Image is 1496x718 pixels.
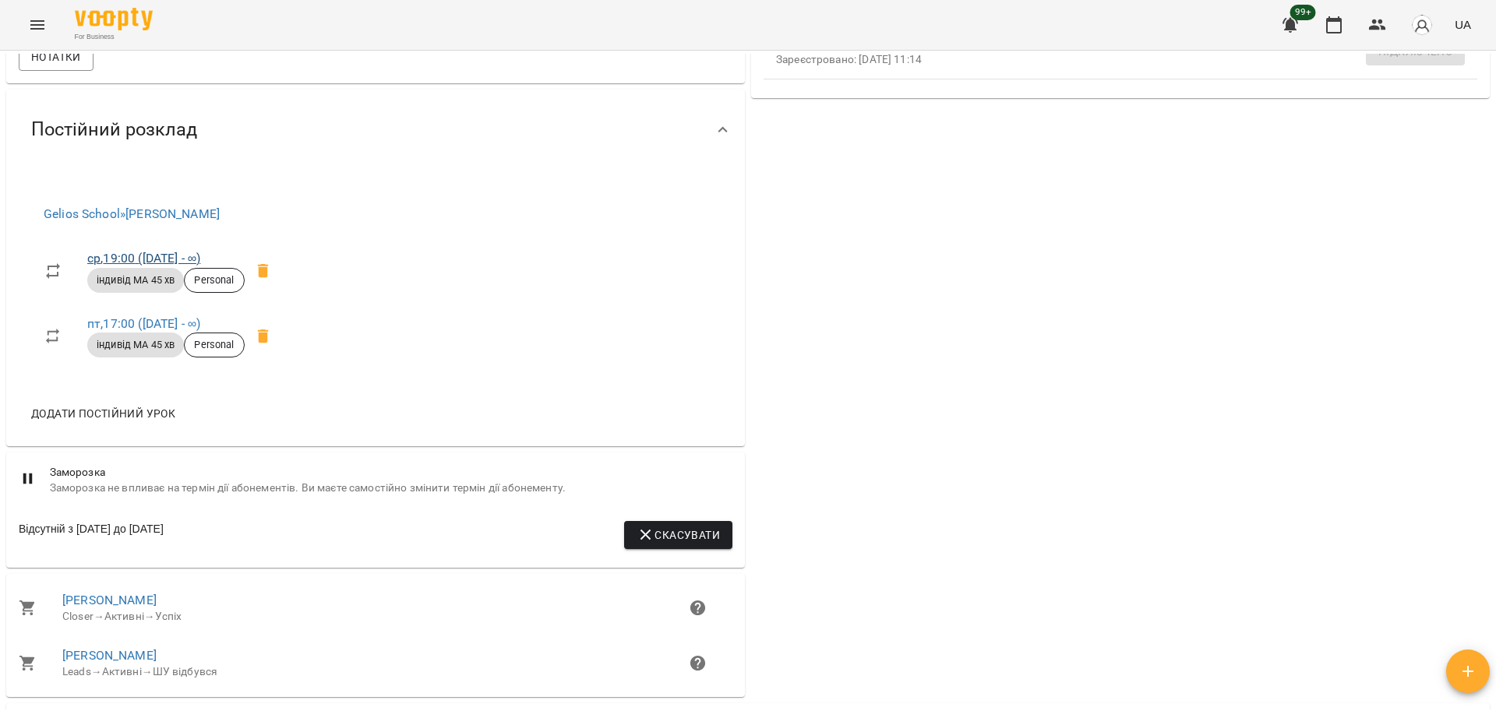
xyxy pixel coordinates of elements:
[31,118,197,142] span: Постійний розклад
[142,665,153,678] span: →
[25,399,182,428] button: Додати постійний урок
[62,593,157,607] a: [PERSON_NAME]
[144,610,155,622] span: →
[75,8,153,30] img: Voopty Logo
[1411,14,1433,36] img: avatar_s.png
[1290,5,1316,20] span: 99+
[31,48,81,66] span: Нотатки
[44,206,220,221] a: Gelios School»[PERSON_NAME]
[62,664,689,680] div: Leads Активні ШУ відбувся
[50,465,732,480] span: Заморозка
[245,318,282,355] span: Видалити приватний урок Лариса Мосюра пт 17:00 клієнта Горячий Захар
[50,480,732,496] span: Заморозка не впливає на термін дії абонементів. Ви маєте самостійно змінити термін дії абонементу.
[62,609,689,625] div: Closer Активні Успіх
[62,648,157,663] a: [PERSON_NAME]
[624,521,732,549] button: Скасувати
[637,526,720,544] span: Скасувати
[19,521,164,549] div: Відсутній з [DATE] до [DATE]
[87,338,184,352] span: індивід МА 45 хв
[19,6,56,44] button: Menu
[1448,10,1477,39] button: UA
[75,32,153,42] span: For Business
[6,90,745,170] div: Постійний розклад
[19,43,93,71] button: Нотатки
[31,404,175,423] span: Додати постійний урок
[185,338,243,352] span: Personal
[87,273,184,287] span: індивід МА 45 хв
[87,316,200,331] a: пт,17:00 ([DATE] - ∞)
[93,610,104,622] span: →
[776,52,1440,68] p: Зареєстровано: [DATE] 11:14
[91,665,102,678] span: →
[87,251,200,266] a: ср,19:00 ([DATE] - ∞)
[1455,16,1471,33] span: UA
[185,273,243,287] span: Personal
